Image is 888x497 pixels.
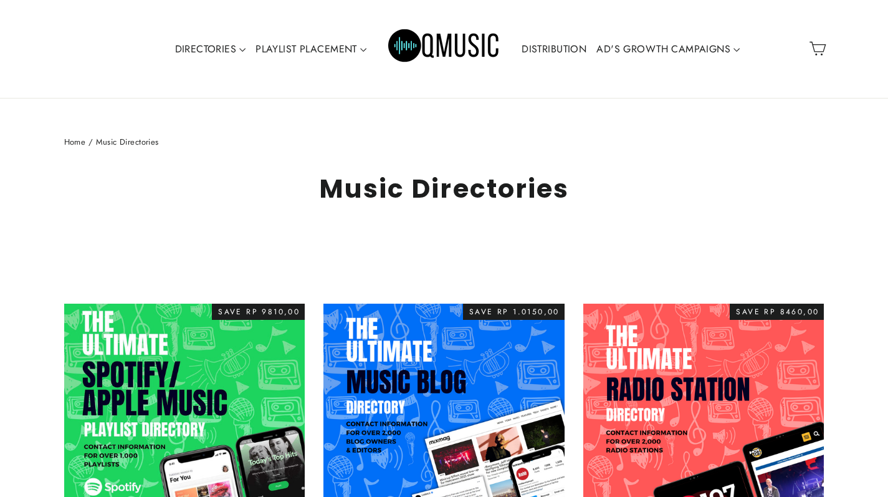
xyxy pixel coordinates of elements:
[388,21,500,77] img: Q Music Promotions
[251,35,371,64] a: PLAYLIST PLACEMENT
[131,12,758,85] div: Primary
[64,136,824,149] nav: breadcrumbs
[64,173,824,204] h1: Music Directories
[64,136,86,148] a: Home
[170,35,251,64] a: DIRECTORIES
[730,304,824,320] div: Save Rp 8460,00
[591,35,745,64] a: AD'S GROWTH CAMPAIGNS
[517,35,591,64] a: DISTRIBUTION
[88,136,93,148] span: /
[463,304,565,320] div: Save Rp 1.0150,00
[96,136,159,148] span: Music Directories
[212,304,305,320] div: Save Rp 9810,00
